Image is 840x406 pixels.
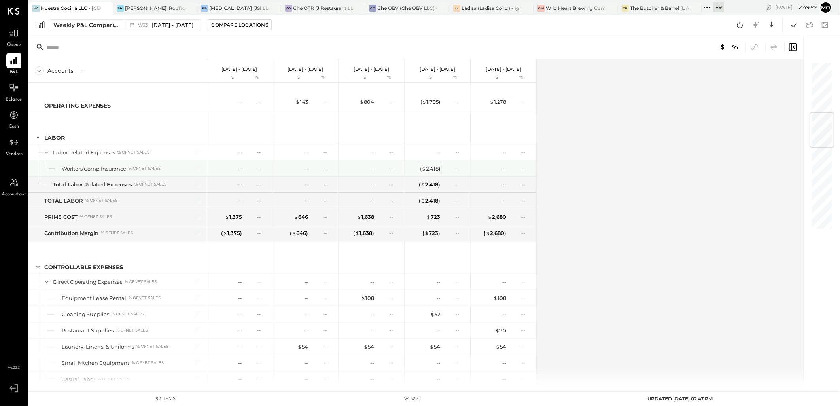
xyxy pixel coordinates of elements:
[257,214,267,220] div: --
[238,294,242,302] div: --
[0,135,27,158] a: Vendors
[257,376,267,382] div: --
[429,343,434,350] span: $
[295,98,308,106] div: 143
[293,5,354,11] div: Che OTR (J Restaurant LLC) - Ignite
[502,149,506,156] div: --
[455,197,465,204] div: --
[223,230,227,236] span: $
[0,26,27,49] a: Queue
[389,376,399,382] div: --
[370,359,374,367] div: --
[508,74,534,81] div: %
[238,343,242,351] div: --
[117,150,149,155] div: % of NET SALES
[101,230,133,236] div: % of NET SALES
[647,396,713,402] span: UPDATED: [DATE] 02:47 PM
[420,165,440,173] div: ( 2,418 )
[257,149,267,156] div: --
[436,294,440,302] div: --
[484,230,506,237] div: ( 2,680 )
[209,5,269,11] div: [MEDICAL_DATA] (JSI LLC) - Ignite
[370,181,374,188] div: --
[117,5,124,12] div: SR
[819,1,832,14] button: Mo
[419,197,440,205] div: ( 2,418 )
[453,5,460,12] div: L(
[521,343,532,350] div: --
[765,3,773,11] div: copy link
[361,295,365,301] span: $
[323,278,333,285] div: --
[420,66,455,72] p: [DATE] - [DATE]
[323,230,333,237] div: --
[323,149,333,156] div: --
[98,376,130,382] div: % of NET SALES
[455,294,465,301] div: --
[376,74,402,81] div: %
[389,230,399,237] div: --
[353,230,374,237] div: ( 1,638 )
[462,5,522,11] div: Ladisa (Ladisa Corp.) - Ignite
[125,279,157,285] div: % of NET SALES
[290,230,308,237] div: ( 646 )
[201,5,208,12] div: PB
[238,149,242,156] div: --
[238,278,242,286] div: --
[53,278,122,286] div: Direct Operating Expenses
[323,311,333,317] div: --
[455,181,465,188] div: --
[238,98,242,106] div: --
[7,42,21,49] span: Queue
[455,98,465,105] div: --
[363,343,368,350] span: $
[363,343,374,351] div: 54
[429,343,440,351] div: 54
[419,181,440,188] div: ( 2,418 )
[490,99,494,105] span: $
[630,5,690,11] div: The Butcher & Barrel (L Argento LLC) - [GEOGRAPHIC_DATA]
[521,294,532,301] div: --
[294,214,298,220] span: $
[132,360,164,366] div: % of NET SALES
[112,311,144,317] div: % of NET SALES
[62,376,95,383] div: Casual Labor
[304,294,308,302] div: --
[129,166,161,171] div: % of NET SALES
[304,311,308,318] div: --
[455,149,465,156] div: --
[495,327,499,334] span: $
[389,327,399,334] div: --
[304,359,308,367] div: --
[357,214,361,220] span: $
[44,102,111,110] div: OPERATING EXPENSES
[116,328,148,333] div: % of NET SALES
[9,123,19,131] span: Cash
[496,343,500,350] span: $
[238,165,242,173] div: --
[546,5,606,11] div: Wild Heart Brewing Company
[370,311,374,318] div: --
[62,165,126,173] div: Workers Comp Insurance
[9,69,19,76] span: P&L
[225,213,242,221] div: 1,375
[442,74,468,81] div: %
[436,359,440,367] div: --
[44,213,78,221] div: PRIME COST
[405,396,419,402] div: v 4.32.3
[125,5,185,11] div: [PERSON_NAME]' Rooftop - Ignite
[62,327,114,334] div: Restaurant Supplies
[297,343,302,350] span: $
[389,165,399,172] div: --
[44,197,83,205] div: TOTAL LABOR
[521,327,532,334] div: --
[521,230,532,237] div: --
[361,294,374,302] div: 108
[62,294,126,302] div: Equipment Lease Rental
[221,230,242,237] div: ( 1,375 )
[455,327,465,334] div: --
[41,5,101,11] div: Nuestra Cocina LLC - [GEOGRAPHIC_DATA]
[2,191,26,198] span: Accountant
[323,181,333,188] div: --
[409,74,440,81] div: $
